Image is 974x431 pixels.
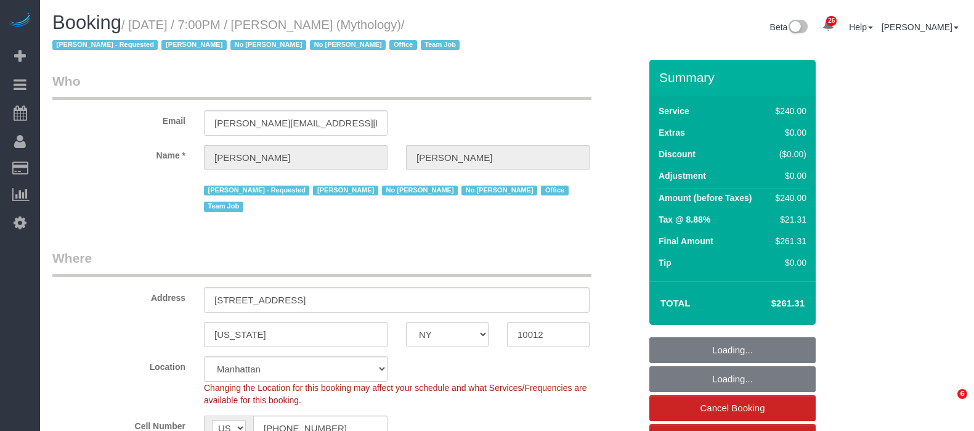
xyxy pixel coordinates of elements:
[660,298,691,308] strong: Total
[771,170,806,182] div: $0.00
[659,148,696,160] label: Discount
[382,186,458,195] span: No [PERSON_NAME]
[659,70,810,84] h3: Summary
[771,213,806,226] div: $21.31
[659,213,710,226] label: Tax @ 8.88%
[541,186,568,195] span: Office
[43,110,195,127] label: Email
[461,186,537,195] span: No [PERSON_NAME]
[932,389,962,419] iframe: Intercom live chat
[659,257,672,269] label: Tip
[52,12,121,33] span: Booking
[161,40,226,50] span: [PERSON_NAME]
[649,395,816,421] a: Cancel Booking
[826,16,837,26] span: 26
[771,105,806,117] div: $240.00
[659,105,689,117] label: Service
[771,192,806,204] div: $240.00
[849,22,873,32] a: Help
[204,110,388,136] input: Email
[771,148,806,160] div: ($0.00)
[771,126,806,139] div: $0.00
[957,389,967,399] span: 6
[406,145,590,170] input: Last Name
[816,12,840,39] a: 26
[659,170,706,182] label: Adjustment
[770,22,808,32] a: Beta
[882,22,959,32] a: [PERSON_NAME]
[659,126,685,139] label: Extras
[313,186,378,195] span: [PERSON_NAME]
[659,235,713,247] label: Final Amount
[52,72,591,100] legend: Who
[204,202,243,211] span: Team Job
[230,40,306,50] span: No [PERSON_NAME]
[43,145,195,162] label: Name *
[204,383,587,405] span: Changing the Location for this booking may affect your schedule and what Services/Frequencies are...
[734,298,805,309] h4: $261.31
[771,235,806,247] div: $261.31
[52,249,591,277] legend: Where
[43,287,195,304] label: Address
[787,20,808,36] img: New interface
[52,40,158,50] span: [PERSON_NAME] - Requested
[204,322,388,347] input: City
[52,18,463,52] small: / [DATE] / 7:00PM / [PERSON_NAME] (Mythology)
[204,145,388,170] input: First Name
[389,40,416,50] span: Office
[659,192,752,204] label: Amount (before Taxes)
[507,322,590,347] input: Zip Code
[421,40,460,50] span: Team Job
[204,186,309,195] span: [PERSON_NAME] - Requested
[43,356,195,373] label: Location
[310,40,386,50] span: No [PERSON_NAME]
[771,257,806,269] div: $0.00
[7,12,32,30] img: Automaid Logo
